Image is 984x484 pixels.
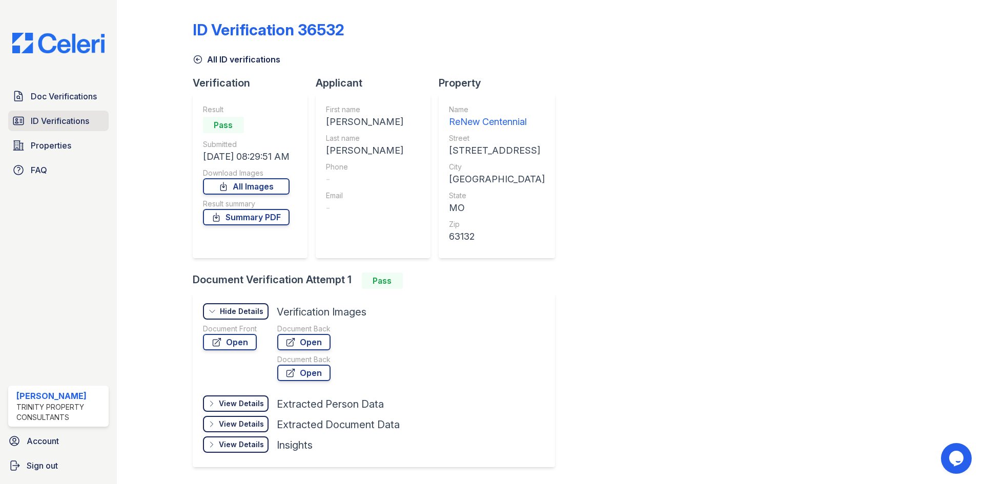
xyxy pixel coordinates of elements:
[203,199,290,209] div: Result summary
[8,135,109,156] a: Properties
[203,209,290,225] a: Summary PDF
[362,272,403,289] div: Pass
[220,306,263,317] div: Hide Details
[31,115,89,127] span: ID Verifications
[326,104,403,115] div: First name
[449,191,545,201] div: State
[31,139,71,152] span: Properties
[277,397,384,411] div: Extracted Person Data
[203,178,290,195] a: All Images
[8,86,109,107] a: Doc Verifications
[326,133,403,143] div: Last name
[4,431,113,451] a: Account
[277,305,366,319] div: Verification Images
[316,76,439,90] div: Applicant
[449,172,545,186] div: [GEOGRAPHIC_DATA]
[449,104,545,129] a: Name ReNew Centennial
[277,354,331,365] div: Document Back
[203,324,257,334] div: Document Front
[277,324,331,334] div: Document Back
[16,402,105,423] div: Trinity Property Consultants
[326,162,403,172] div: Phone
[941,443,974,474] iframe: chat widget
[203,104,290,115] div: Result
[326,172,403,186] div: -
[326,191,403,201] div: Email
[219,439,264,450] div: View Details
[203,150,290,164] div: [DATE] 08:29:51 AM
[449,162,545,172] div: City
[326,143,403,158] div: [PERSON_NAME]
[277,417,400,432] div: Extracted Document Data
[193,76,316,90] div: Verification
[449,143,545,158] div: [STREET_ADDRESS]
[277,334,331,350] a: Open
[4,33,113,53] img: CE_Logo_Blue-a8612792a0a2168367f1c8372b55b34899dd931a85d93a1a3d3e32e68fde9ad4.png
[4,455,113,476] a: Sign out
[27,459,58,472] span: Sign out
[27,435,59,447] span: Account
[31,90,97,102] span: Doc Verifications
[8,160,109,180] a: FAQ
[31,164,47,176] span: FAQ
[203,139,290,150] div: Submitted
[449,229,545,244] div: 63132
[193,272,563,289] div: Document Verification Attempt 1
[193,53,280,66] a: All ID verifications
[277,438,313,452] div: Insights
[449,219,545,229] div: Zip
[203,117,244,133] div: Pass
[277,365,331,381] a: Open
[439,76,563,90] div: Property
[449,115,545,129] div: ReNew Centennial
[449,133,545,143] div: Street
[203,334,257,350] a: Open
[219,419,264,429] div: View Details
[16,390,105,402] div: [PERSON_NAME]
[326,115,403,129] div: [PERSON_NAME]
[8,111,109,131] a: ID Verifications
[449,104,545,115] div: Name
[449,201,545,215] div: MO
[219,398,264,409] div: View Details
[326,201,403,215] div: -
[203,168,290,178] div: Download Images
[193,20,344,39] div: ID Verification 36532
